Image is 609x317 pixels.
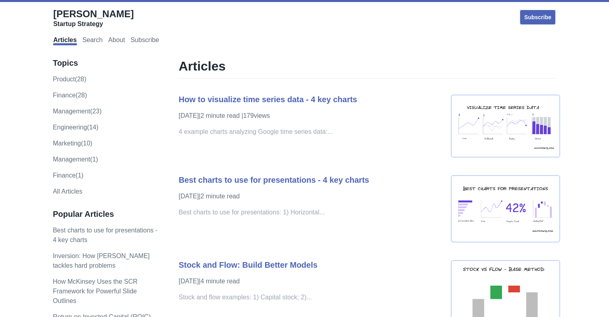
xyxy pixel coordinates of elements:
a: Subscribe [519,9,556,25]
a: Subscribe [131,36,159,45]
span: [PERSON_NAME] [53,8,134,19]
a: Inversion: How [PERSON_NAME] tackles hard problems [53,252,150,269]
p: [DATE] | 4 minute read [179,277,443,286]
h3: Popular Articles [53,209,162,219]
a: How to visualize time series data - 4 key charts [179,95,357,104]
a: Management(1) [53,156,98,163]
a: All Articles [53,188,82,195]
a: finance(28) [53,92,87,99]
a: About [108,36,125,45]
a: [PERSON_NAME]Startup Strategy [53,8,134,28]
h3: Topics [53,58,162,68]
p: Stock and flow examples: 1) Capital stock; 2)... [179,293,443,302]
a: Articles [53,36,77,45]
span: | 179 views [241,112,270,119]
a: How McKinsey Uses the SCR Framework for Powerful Slide Outlines [53,278,138,304]
h1: Articles [179,58,556,79]
img: best chart presentaion [451,175,560,242]
p: [DATE] | 2 minute read [179,192,443,201]
a: Best charts to use for presentations - 4 key charts [179,176,369,184]
a: marketing(10) [53,140,92,147]
a: Stock and Flow: Build Better Models [179,260,318,269]
p: Best charts to use for presentations: 1) Horizontal... [179,208,443,217]
a: engineering(14) [53,124,98,131]
a: Best charts to use for presentations - 4 key charts [53,227,157,243]
a: Finance(1) [53,172,83,179]
a: product(28) [53,76,86,83]
a: management(23) [53,108,102,115]
div: Startup Strategy [53,20,134,28]
p: 4 example charts analyzing Google time series data:... [179,127,443,137]
img: time-series [451,95,560,158]
p: [DATE] | 2 minute read [179,111,443,121]
a: Search [82,36,103,45]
